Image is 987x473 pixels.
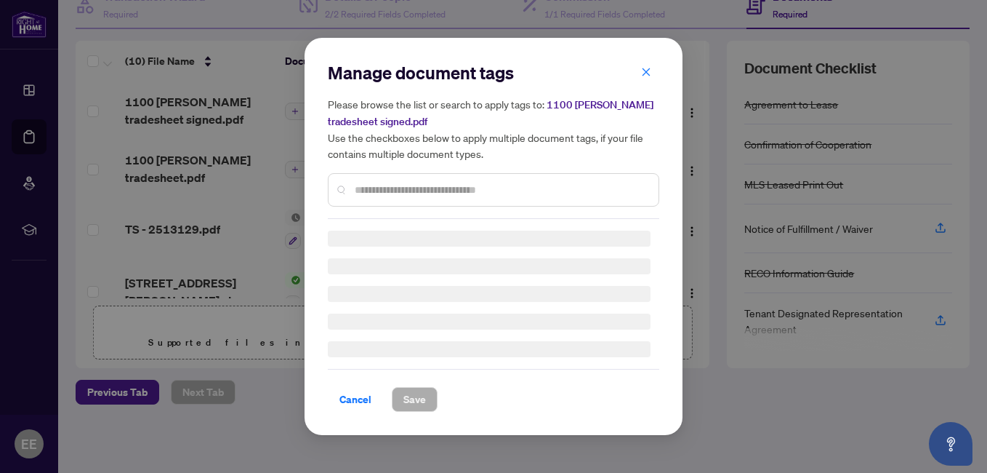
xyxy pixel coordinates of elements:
button: Open asap [929,422,972,466]
span: close [641,67,651,77]
span: Cancel [339,388,371,411]
h2: Manage document tags [328,61,659,84]
h5: Please browse the list or search to apply tags to: Use the checkboxes below to apply multiple doc... [328,96,659,162]
button: Cancel [328,387,383,412]
button: Save [392,387,438,412]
